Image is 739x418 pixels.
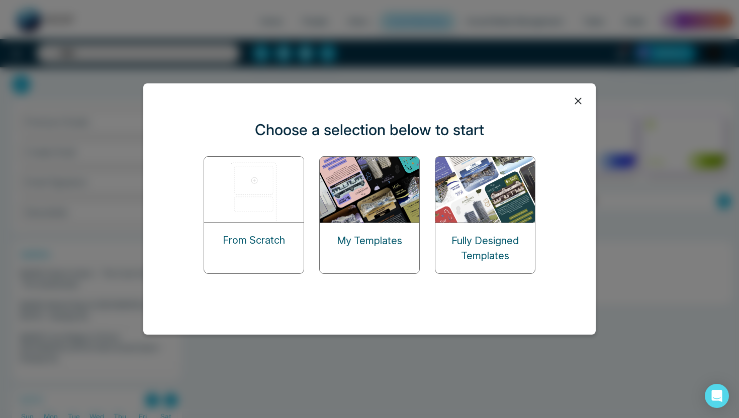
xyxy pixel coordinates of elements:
p: Choose a selection below to start [255,119,484,141]
p: Fully Designed Templates [435,233,535,263]
img: my-templates.png [320,157,420,223]
div: Open Intercom Messenger [705,384,729,408]
img: start-from-scratch.png [204,157,305,222]
p: My Templates [337,233,402,248]
p: From Scratch [223,233,285,248]
img: designed-templates.png [435,157,536,223]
